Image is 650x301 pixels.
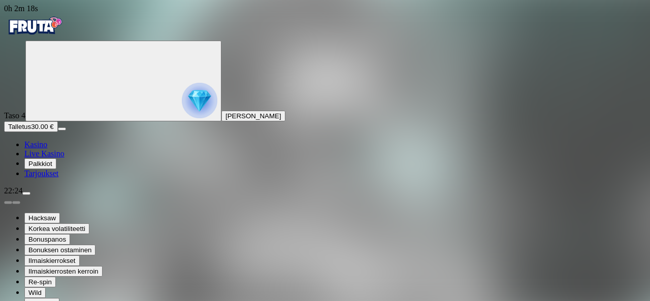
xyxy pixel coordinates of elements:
button: Ilmaiskierrokset [24,255,80,266]
button: menu [58,127,66,130]
a: Fruta [4,31,65,40]
button: [PERSON_NAME] [221,111,285,121]
span: Taso 4 [4,111,25,120]
span: Wild [28,289,42,296]
button: Hacksaw [24,213,60,223]
img: reward progress [182,83,217,118]
span: 22:24 [4,186,22,195]
span: [PERSON_NAME] [225,112,281,120]
span: Tarjoukset [24,169,58,178]
button: reward iconPalkkiot [24,158,56,169]
button: Bonuksen ostaminen [24,245,95,255]
img: Fruta [4,13,65,39]
button: Talletusplus icon30.00 € [4,121,58,132]
span: Hacksaw [28,214,56,222]
button: reward progress [25,41,221,121]
button: Bonuspanos [24,234,70,245]
span: Kasino [24,140,47,149]
nav: Primary [4,13,646,178]
button: Wild [24,287,46,298]
span: Re-spin [28,278,52,286]
button: menu [22,192,30,195]
button: Re-spin [24,277,56,287]
a: diamond iconKasino [24,140,47,149]
span: user session time [4,4,38,13]
span: 30.00 € [31,123,53,130]
span: Talletus [8,123,31,130]
button: Ilmaiskierrosten kerroin [24,266,103,277]
span: Ilmaiskierrokset [28,257,76,264]
span: Bonuspanos [28,236,66,243]
button: Korkea volatiliteetti [24,223,89,234]
span: Korkea volatiliteetti [28,225,85,232]
a: poker-chip iconLive Kasino [24,149,64,158]
span: Live Kasino [24,149,64,158]
span: Bonuksen ostaminen [28,246,91,254]
button: prev slide [4,201,12,204]
button: next slide [12,201,20,204]
span: Ilmaiskierrosten kerroin [28,267,99,275]
span: Palkkiot [28,160,52,168]
a: gift-inverted iconTarjoukset [24,169,58,178]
